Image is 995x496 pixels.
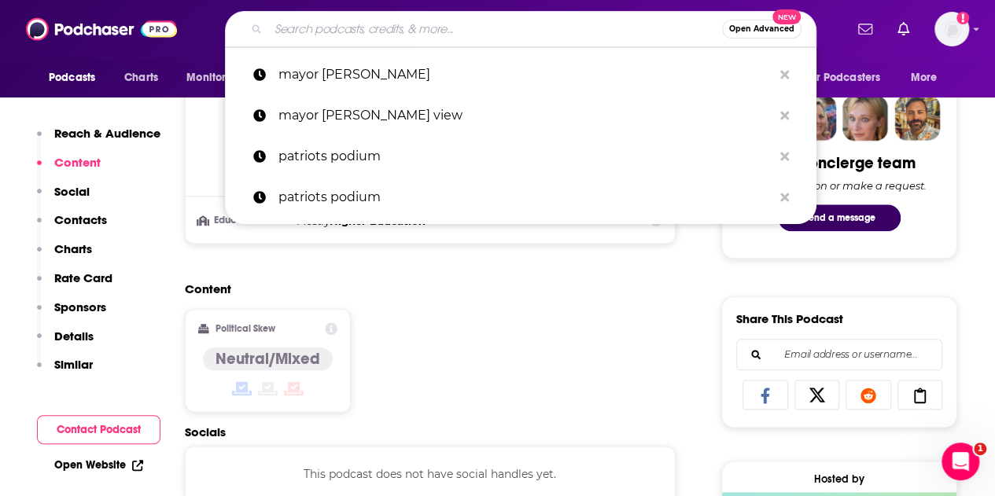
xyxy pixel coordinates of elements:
[736,311,843,326] h3: Share This Podcast
[942,443,979,480] iframe: Intercom live chat
[894,95,940,141] img: Jon Profile
[54,299,106,314] p: Sponsors
[225,95,816,136] a: mayor [PERSON_NAME] view
[778,204,901,231] button: Send a message
[49,67,95,89] span: Podcasts
[772,9,801,24] span: New
[891,16,916,42] a: Show notifications dropdown
[805,67,880,89] span: For Podcasters
[37,299,106,329] button: Sponsors
[37,270,112,299] button: Rate Card
[54,155,101,170] p: Content
[297,215,330,227] span: Mostly
[900,63,957,93] button: open menu
[225,177,816,218] a: patriots podium
[934,12,969,46] button: Show profile menu
[225,136,816,177] a: patriots podium
[37,357,93,386] button: Similar
[278,95,772,136] p: mayor grahams view
[736,339,942,370] div: Search followers
[54,126,160,141] p: Reach & Audience
[37,184,90,213] button: Social
[185,281,663,296] h2: Content
[722,472,956,486] div: Hosted by
[114,63,168,93] a: Charts
[911,67,938,89] span: More
[54,184,90,199] p: Social
[278,54,772,95] p: mayor graham
[198,215,290,226] h3: Education Level
[846,380,891,410] a: Share on Reddit
[743,380,788,410] a: Share on Facebook
[842,95,888,141] img: Jules Profile
[37,329,94,358] button: Details
[26,14,177,44] img: Podchaser - Follow, Share and Rate Podcasts
[225,11,816,47] div: Search podcasts, credits, & more...
[54,329,94,344] p: Details
[37,241,92,270] button: Charts
[54,241,92,256] p: Charts
[729,25,794,33] span: Open Advanced
[752,179,927,192] div: Ask a question or make a request.
[852,16,879,42] a: Show notifications dropdown
[897,380,943,410] a: Copy Link
[794,63,903,93] button: open menu
[330,215,426,227] span: Higher Education
[934,12,969,46] span: Logged in as gabrielle.gantz
[722,20,802,39] button: Open AdvancedNew
[54,270,112,285] p: Rate Card
[185,424,676,439] h2: Socials
[37,415,160,444] button: Contact Podcast
[225,54,816,95] a: mayor [PERSON_NAME]
[794,380,840,410] a: Share on X/Twitter
[186,67,242,89] span: Monitoring
[974,443,986,455] span: 1
[175,63,263,93] button: open menu
[37,126,160,155] button: Reach & Audience
[54,212,107,227] p: Contacts
[37,155,101,184] button: Content
[278,136,772,177] p: patriots podium
[750,340,929,369] input: Email address or username...
[54,357,93,372] p: Similar
[956,12,969,24] svg: Add a profile image
[268,17,722,42] input: Search podcasts, credits, & more...
[54,458,143,472] a: Open Website
[934,12,969,46] img: User Profile
[37,212,107,241] button: Contacts
[216,349,320,369] h4: Neutral/Mixed
[278,177,772,218] p: patriots podium
[124,67,158,89] span: Charts
[216,323,275,334] h2: Political Skew
[764,153,916,173] div: Your concierge team
[38,63,116,93] button: open menu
